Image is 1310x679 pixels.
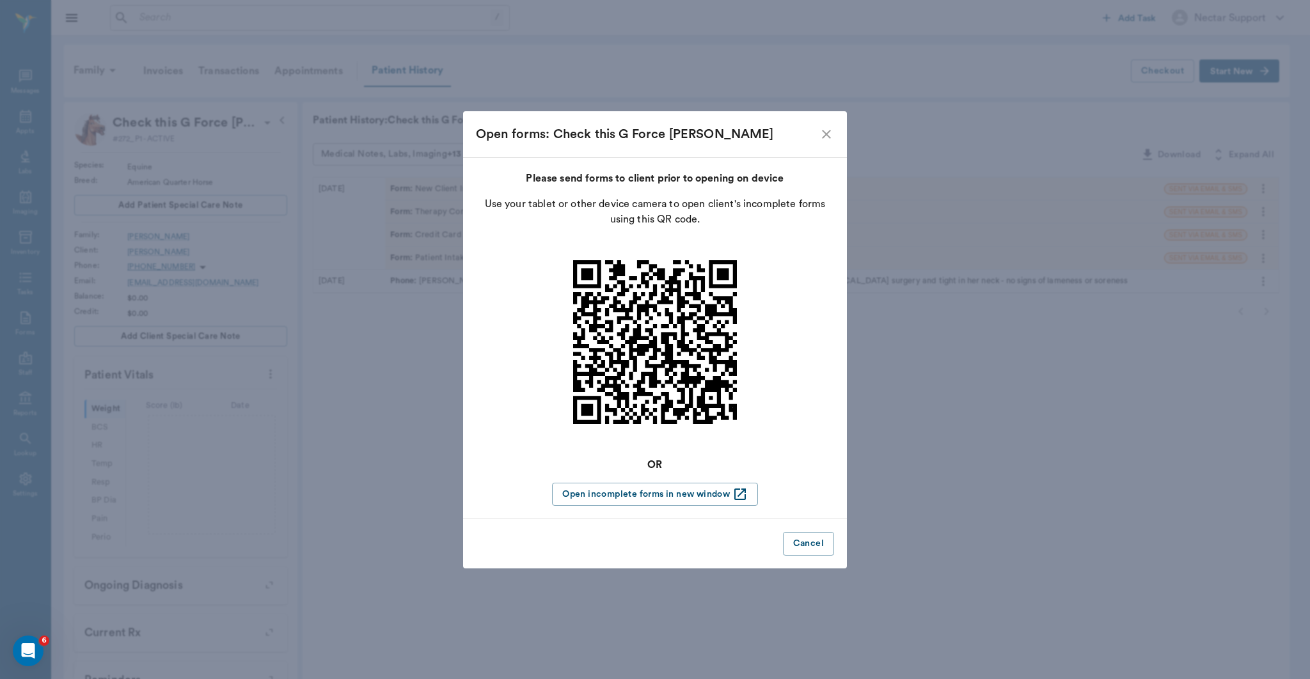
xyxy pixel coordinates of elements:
span: 6 [39,636,49,646]
div: Open forms: Check this G Force [PERSON_NAME] [476,124,819,144]
iframe: Intercom live chat [13,636,43,666]
button: Cancel [783,532,834,556]
p: Please send forms to client prior to opening on device [526,171,784,186]
p: OR [476,457,834,472]
p: Use your tablet or other device camera to open client's incomplete forms using this QR code. [476,196,834,227]
button: Open incomplete forms in new window [552,483,757,506]
button: close [819,127,834,142]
